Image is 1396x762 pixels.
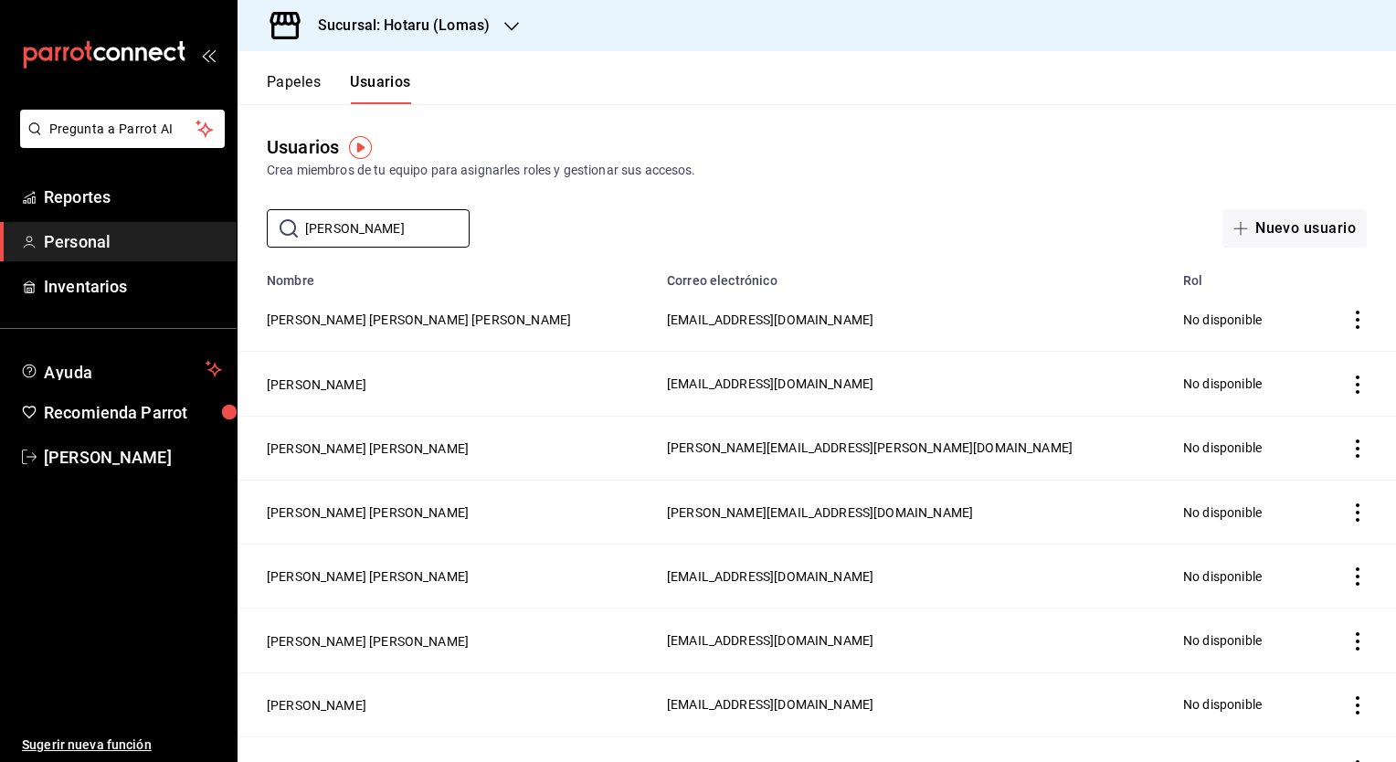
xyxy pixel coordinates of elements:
input: Buscar usuario [305,210,470,247]
span: [EMAIL_ADDRESS][DOMAIN_NAME] [667,569,873,584]
td: No disponible [1172,352,1314,416]
button: [PERSON_NAME] [PERSON_NAME] [267,439,469,458]
span: [PERSON_NAME][EMAIL_ADDRESS][DOMAIN_NAME] [667,505,973,520]
td: No disponible [1172,480,1314,544]
h3: Sucursal: Hotaru (Lomas) [303,15,490,37]
font: Sugerir nueva función [22,737,152,752]
img: Marcador de información sobre herramientas [349,136,372,159]
span: [PERSON_NAME][EMAIL_ADDRESS][PERSON_NAME][DOMAIN_NAME] [667,440,1073,455]
button: Acciones [1348,311,1367,329]
span: Pregunta a Parrot AI [49,120,196,139]
button: Acciones [1348,696,1367,714]
button: Acciones [1348,439,1367,458]
button: [PERSON_NAME] [PERSON_NAME] [267,567,469,586]
button: Acciones [1348,567,1367,586]
td: No disponible [1172,545,1314,609]
td: No disponible [1172,288,1314,352]
button: Nuevo usuario [1222,209,1367,248]
button: [PERSON_NAME] [PERSON_NAME] [267,503,469,522]
font: Nuevo usuario [1255,220,1356,237]
button: open_drawer_menu [201,48,216,62]
font: [PERSON_NAME] [44,448,172,467]
span: [EMAIL_ADDRESS][DOMAIN_NAME] [667,376,873,391]
button: Acciones [1348,376,1367,394]
th: Nombre [238,262,656,288]
button: [PERSON_NAME] [PERSON_NAME] [267,632,469,651]
font: Personal [44,232,111,251]
a: Pregunta a Parrot AI [13,132,225,152]
font: Papeles [267,73,321,91]
font: Reportes [44,187,111,206]
span: [EMAIL_ADDRESS][DOMAIN_NAME] [667,697,873,712]
td: No disponible [1172,609,1314,672]
td: No disponible [1172,672,1314,736]
span: [EMAIL_ADDRESS][DOMAIN_NAME] [667,633,873,648]
button: Usuarios [350,73,411,104]
button: Pregunta a Parrot AI [20,110,225,148]
td: No disponible [1172,416,1314,480]
span: Ayuda [44,358,198,380]
button: [PERSON_NAME] [PERSON_NAME] [PERSON_NAME] [267,311,571,329]
div: Pestañas de navegación [267,73,411,104]
button: [PERSON_NAME] [267,376,366,394]
button: Acciones [1348,632,1367,651]
th: Correo electrónico [656,262,1172,288]
button: Acciones [1348,503,1367,522]
font: Recomienda Parrot [44,403,187,422]
div: Usuarios [267,133,339,161]
button: [PERSON_NAME] [267,696,366,714]
span: [EMAIL_ADDRESS][DOMAIN_NAME] [667,312,873,327]
th: Rol [1172,262,1314,288]
font: Inventarios [44,277,127,296]
div: Crea miembros de tu equipo para asignarles roles y gestionar sus accesos. [267,161,1367,180]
